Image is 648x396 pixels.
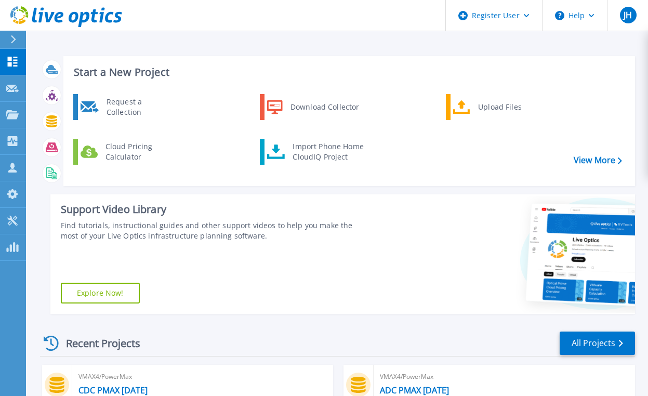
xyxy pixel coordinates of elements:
[380,385,449,395] a: ADC PMAX [DATE]
[78,371,327,382] span: VMAX4/PowerMax
[61,203,364,216] div: Support Video Library
[380,371,629,382] span: VMAX4/PowerMax
[101,97,177,117] div: Request a Collection
[624,11,632,19] span: JH
[574,155,622,165] a: View More
[560,332,635,355] a: All Projects
[285,97,364,117] div: Download Collector
[61,220,364,241] div: Find tutorials, instructional guides and other support videos to help you make the most of your L...
[74,67,621,78] h3: Start a New Project
[73,94,180,120] a: Request a Collection
[78,385,148,395] a: CDC PMAX [DATE]
[40,331,154,356] div: Recent Projects
[73,139,180,165] a: Cloud Pricing Calculator
[260,94,366,120] a: Download Collector
[287,141,368,162] div: Import Phone Home CloudIQ Project
[100,141,177,162] div: Cloud Pricing Calculator
[61,283,140,303] a: Explore Now!
[446,94,552,120] a: Upload Files
[473,97,550,117] div: Upload Files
